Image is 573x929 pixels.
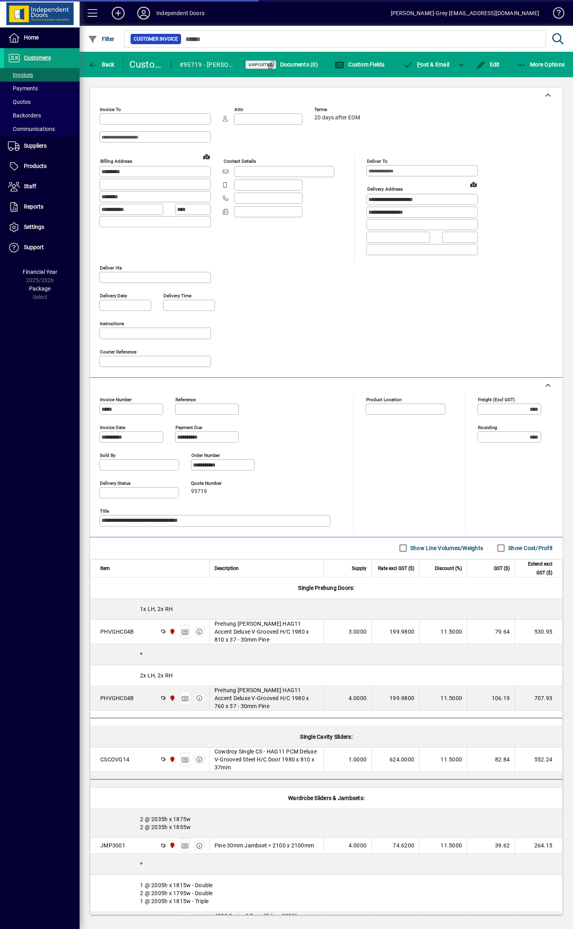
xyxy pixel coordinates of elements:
[4,136,80,156] a: Suppliers
[200,150,213,163] a: View on map
[29,285,51,292] span: Package
[100,396,132,402] mat-label: Invoice number
[467,686,515,710] td: 106.19
[419,686,467,710] td: 11.5000
[214,686,319,710] span: Prehung [PERSON_NAME] HAG11 Accent Deluxe V-Grooved H/C 1980 x 760 x 37 - 30mm Pine
[4,238,80,258] a: Support
[214,564,239,573] span: Description
[4,68,80,82] a: Invoices
[191,481,239,486] span: Quote number
[376,628,414,636] div: 199.9800
[88,36,115,42] span: Filter
[90,875,562,911] div: 1 @ 2005h x 1815w - Double 2 @ 2005h x 1795w - Double 1 @ 2005h x 1815w - Triple
[100,628,134,636] div: PHVGHC04B
[164,293,191,298] mat-label: Delivery time
[419,838,467,854] td: 11.5000
[4,177,80,197] a: Staff
[515,620,562,644] td: 530.95
[478,424,497,430] mat-label: Rounding
[515,686,562,710] td: 707.93
[100,293,127,298] mat-label: Delivery date
[349,841,367,849] span: 4.0000
[175,424,202,430] mat-label: Payment due
[417,61,421,68] span: P
[467,747,515,772] td: 82.84
[467,912,515,928] td: 161.26
[100,694,134,702] div: PHVGHC04B
[105,6,131,20] button: Add
[516,61,565,68] span: More Options
[100,349,136,354] mat-label: Courier Reference
[24,244,44,250] span: Support
[191,488,207,495] span: 95719
[467,178,480,191] a: View on map
[376,755,414,763] div: 624.0000
[175,396,196,402] mat-label: Reference
[349,755,367,763] span: 1.0000
[100,508,109,513] mat-label: Title
[100,265,122,270] mat-label: Deliver via
[4,82,80,95] a: Payments
[167,841,176,850] span: Christchurch
[467,620,515,644] td: 79.64
[156,7,205,20] div: Independent Doors
[90,665,562,686] div: 2x LH, 2x RH
[4,197,80,217] a: Reports
[515,747,562,772] td: 552.24
[366,396,401,402] mat-label: Product location
[4,122,80,136] a: Communications
[214,841,314,849] span: Pine 30mm Jambset > 2100 x 2100mm
[90,599,562,619] div: 1x LH, 2x RH
[349,694,367,702] span: 4.0000
[8,112,41,119] span: Backorders
[214,747,319,771] span: Cowdroy Single CS - HAG11 PCM Deluxe V-Grooved Steel H/C Door 1980 x 810 x 37mm
[409,544,483,552] label: Show Line Volumes/Weights
[376,694,414,702] div: 199.9800
[100,755,129,763] div: CSCOVG14
[435,564,462,573] span: Discount (%)
[376,841,414,849] div: 74.6200
[249,62,273,67] span: Unposted
[90,726,562,747] div: Single Cavity Sliders:
[515,57,567,72] button: More Options
[167,627,176,636] span: Christchurch
[167,694,176,703] span: Christchurch
[86,57,117,72] button: Back
[24,55,51,61] span: Customers
[478,396,515,402] mat-label: Freight (excl GST)
[515,838,562,854] td: 264.15
[4,109,80,122] a: Backorders
[266,61,318,68] span: Documents (0)
[8,72,33,78] span: Invoices
[134,35,178,43] span: Customer Invoice
[88,61,115,68] span: Back
[234,107,243,112] mat-label: Attn
[4,95,80,109] a: Quotes
[400,57,454,72] button: Post & Email
[191,452,220,458] mat-label: Order number
[24,203,43,210] span: Reports
[167,755,176,764] span: Christchurch
[349,628,367,636] span: 3.0000
[378,564,414,573] span: Rate excl GST ($)
[419,747,467,772] td: 11.5000
[494,564,510,573] span: GST ($)
[4,156,80,176] a: Products
[403,61,450,68] span: ost & Email
[90,809,562,837] div: 2 @ 2035h x 1875w 2 @ 2035h x 1855w
[4,217,80,237] a: Settings
[367,158,388,164] mat-label: Deliver To
[4,28,80,48] a: Home
[100,452,115,458] mat-label: Sold by
[352,564,366,573] span: Supply
[86,32,117,46] button: Filter
[214,620,319,644] span: Prehung [PERSON_NAME] HAG11 Accent Deluxe V-Grooved H/C 1980 x 810 x 37 - 30mm Pine
[467,838,515,854] td: 39.62
[314,107,362,112] span: Terms
[264,57,320,72] button: Documents (0)
[8,85,38,92] span: Payments
[335,61,385,68] span: Custom Fields
[24,224,44,230] span: Settings
[80,57,123,72] app-page-header-button: Back
[100,107,121,112] mat-label: Invoice To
